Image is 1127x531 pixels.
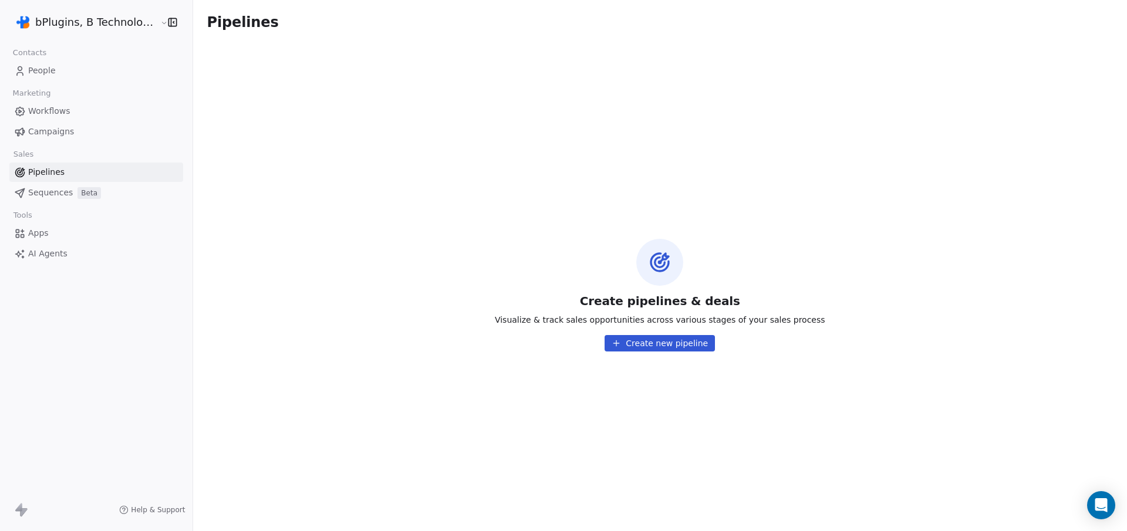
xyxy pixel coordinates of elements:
[9,122,183,141] a: Campaigns
[28,65,56,77] span: People
[35,15,157,30] span: bPlugins, B Technologies LLC
[9,244,183,263] a: AI Agents
[8,44,52,62] span: Contacts
[9,183,183,202] a: SequencesBeta
[14,12,153,32] button: bPlugins, B Technologies LLC
[207,14,279,31] span: Pipelines
[580,293,740,309] span: Create pipelines & deals
[16,15,31,29] img: 4d237dd582c592203a1709821b9385ec515ed88537bc98dff7510fb7378bd483%20(2).png
[1087,491,1115,519] div: Open Intercom Messenger
[605,335,715,351] button: Create new pipeline
[8,207,37,224] span: Tools
[9,224,183,243] a: Apps
[9,102,183,121] a: Workflows
[131,505,185,515] span: Help & Support
[28,187,73,199] span: Sequences
[8,84,56,102] span: Marketing
[77,187,101,199] span: Beta
[119,505,185,515] a: Help & Support
[28,105,70,117] span: Workflows
[495,314,825,326] span: Visualize & track sales opportunities across various stages of your sales process
[9,163,183,182] a: Pipelines
[28,126,74,138] span: Campaigns
[28,227,49,239] span: Apps
[28,248,68,260] span: AI Agents
[28,166,65,178] span: Pipelines
[8,146,39,163] span: Sales
[9,61,183,80] a: People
